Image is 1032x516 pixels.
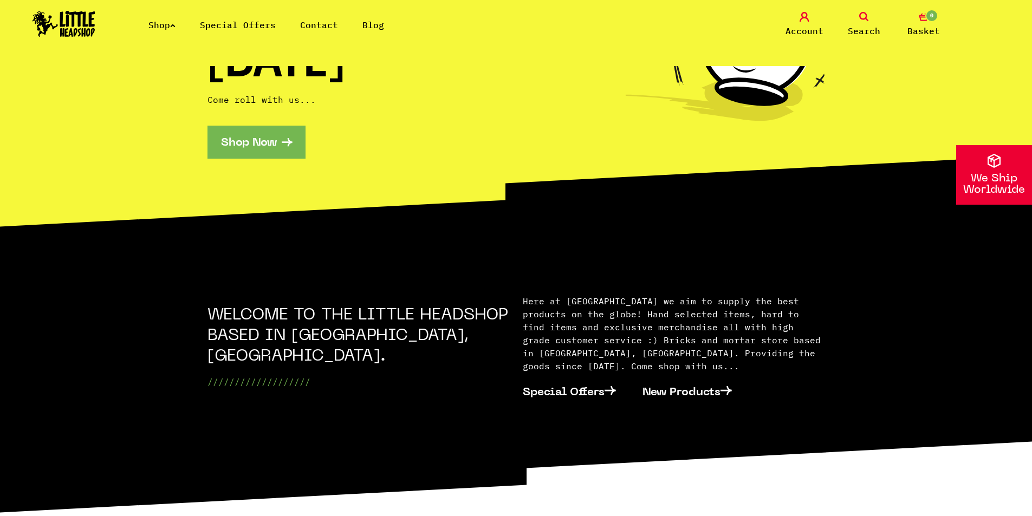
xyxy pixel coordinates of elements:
p: We Ship Worldwide [956,173,1032,196]
p: /////////////////// [207,375,510,388]
a: Contact [300,19,338,30]
a: Shop Now [207,126,306,159]
a: Search [837,12,891,37]
a: New Products [642,375,745,408]
span: Basket [907,24,940,37]
h2: WELCOME TO THE LITTLE HEADSHOP BASED IN [GEOGRAPHIC_DATA], [GEOGRAPHIC_DATA]. [207,305,510,367]
p: Here at [GEOGRAPHIC_DATA] we aim to supply the best products on the globe! Hand selected items, h... [523,295,825,373]
a: Special Offers [523,375,629,408]
span: 0 [925,9,938,22]
a: Blog [362,19,384,30]
span: Search [848,24,880,37]
img: Little Head Shop Logo [33,11,95,37]
a: 0 Basket [897,12,951,37]
a: Shop [148,19,176,30]
p: Come roll with us... [207,93,516,106]
span: Account [786,24,823,37]
a: Special Offers [200,19,276,30]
